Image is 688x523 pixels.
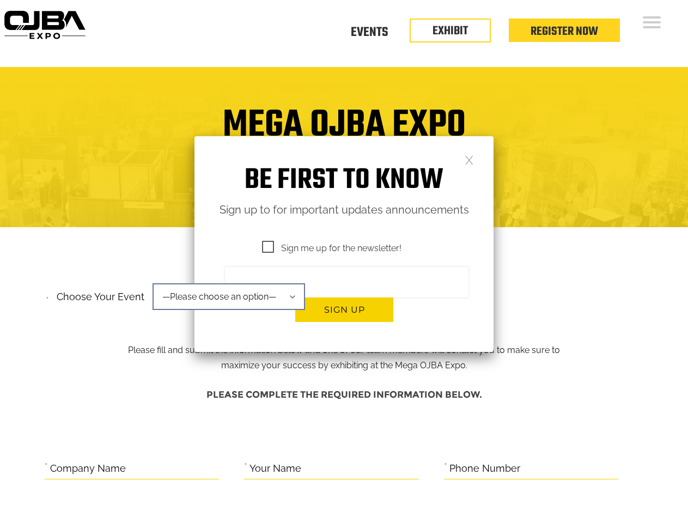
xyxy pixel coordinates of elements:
[465,155,474,164] a: Close
[433,22,468,40] a: EXHIBIT
[249,460,301,477] label: Your Name
[50,460,126,477] label: Company Name
[194,163,494,198] h1: Be first to know
[449,460,520,477] label: Phone Number
[8,163,680,184] h4: Trade Show Exhibit Space Application
[295,297,393,322] button: Sign up
[194,200,494,220] p: Sign up to for important updates announcements
[45,384,644,405] h4: Please complete the required information below.
[531,22,598,41] a: Register Now
[119,288,569,373] p: Please fill and submit the information below and one of our team members will contact you to make...
[50,282,144,306] label: Choose your event
[8,110,680,154] h1: Mega OJBA Expo
[153,283,305,310] span: —Please choose an option—
[262,241,401,255] span: Sign me up for the newsletter!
